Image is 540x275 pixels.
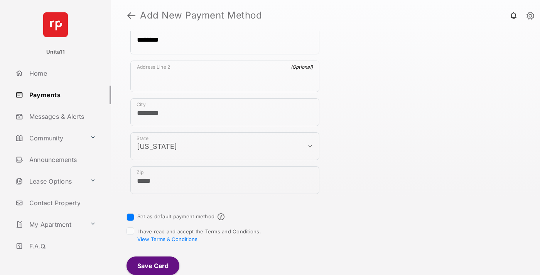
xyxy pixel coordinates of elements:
[218,213,224,220] span: Default payment method info
[12,194,111,212] a: Contact Property
[12,172,87,191] a: Lease Options
[130,98,319,126] div: payment_method_screening[postal_addresses][locality]
[12,237,111,255] a: F.A.Q.
[137,228,261,242] span: I have read and accept the Terms and Conditions.
[12,86,111,104] a: Payments
[130,132,319,160] div: payment_method_screening[postal_addresses][administrativeArea]
[130,166,319,194] div: payment_method_screening[postal_addresses][postalCode]
[12,107,111,126] a: Messages & Alerts
[140,11,262,20] strong: Add New Payment Method
[127,256,179,275] button: Save Card
[137,213,214,219] label: Set as default payment method
[130,23,319,54] div: payment_method_screening[postal_addresses][addressLine1]
[12,64,111,83] a: Home
[43,12,68,37] img: svg+xml;base64,PHN2ZyB4bWxucz0iaHR0cDovL3d3dy53My5vcmcvMjAwMC9zdmciIHdpZHRoPSI2NCIgaGVpZ2h0PSI2NC...
[12,150,111,169] a: Announcements
[130,61,319,92] div: payment_method_screening[postal_addresses][addressLine2]
[137,236,197,242] button: I have read and accept the Terms and Conditions.
[12,215,87,234] a: My Apartment
[12,129,87,147] a: Community
[46,48,65,56] p: Unita11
